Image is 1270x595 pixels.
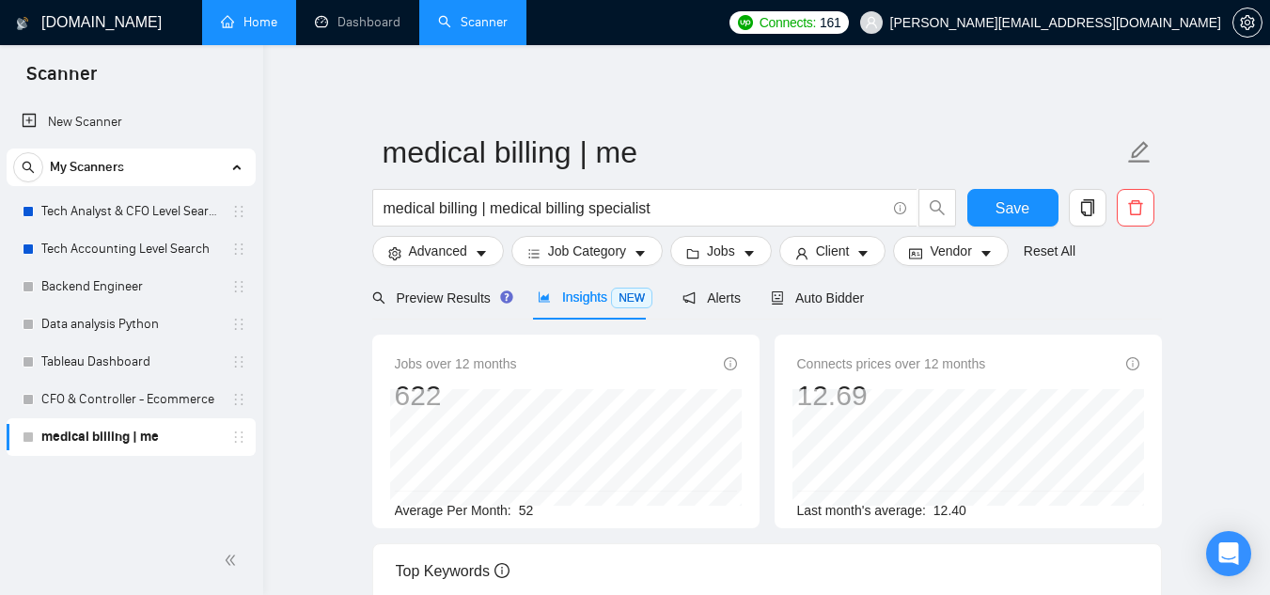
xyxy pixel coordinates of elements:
[231,242,246,257] span: holder
[1118,199,1153,216] span: delete
[231,279,246,294] span: holder
[634,246,647,260] span: caret-down
[527,246,541,260] span: bars
[743,246,756,260] span: caret-down
[779,236,886,266] button: userClientcaret-down
[548,241,626,261] span: Job Category
[1069,189,1106,227] button: copy
[41,193,220,230] a: Tech Analyst & CFO Level Search
[41,381,220,418] a: CFO & Controller - Ecommerce
[856,246,870,260] span: caret-down
[724,357,737,370] span: info-circle
[22,103,241,141] a: New Scanner
[498,289,515,305] div: Tooltip anchor
[14,161,42,174] span: search
[771,291,784,305] span: robot
[795,246,808,260] span: user
[224,551,243,570] span: double-left
[221,14,277,30] a: homeHome
[893,236,1008,266] button: idcardVendorcaret-down
[395,353,517,374] span: Jobs over 12 months
[372,291,385,305] span: search
[980,246,993,260] span: caret-down
[1233,15,1262,30] span: setting
[918,189,956,227] button: search
[475,246,488,260] span: caret-down
[996,196,1029,220] span: Save
[41,305,220,343] a: Data analysis Python
[438,14,508,30] a: searchScanner
[383,129,1123,176] input: Scanner name...
[13,152,43,182] button: search
[231,392,246,407] span: holder
[11,60,112,100] span: Scanner
[41,418,220,456] a: medical billing | me
[1117,189,1154,227] button: delete
[707,241,735,261] span: Jobs
[967,189,1058,227] button: Save
[231,354,246,369] span: holder
[1127,140,1152,164] span: edit
[41,268,220,305] a: Backend Engineer
[682,290,741,305] span: Alerts
[1206,531,1251,576] div: Open Intercom Messenger
[409,241,467,261] span: Advanced
[738,15,753,30] img: upwork-logo.png
[494,563,510,578] span: info-circle
[894,202,906,214] span: info-circle
[670,236,772,266] button: folderJobscaret-down
[50,149,124,186] span: My Scanners
[16,8,29,39] img: logo
[1232,8,1262,38] button: setting
[231,317,246,332] span: holder
[1024,241,1075,261] a: Reset All
[231,430,246,445] span: holder
[865,16,878,29] span: user
[372,290,508,305] span: Preview Results
[797,353,986,374] span: Connects prices over 12 months
[7,149,256,456] li: My Scanners
[682,291,696,305] span: notification
[538,290,551,304] span: area-chart
[771,290,864,305] span: Auto Bidder
[388,246,401,260] span: setting
[538,290,652,305] span: Insights
[395,503,511,518] span: Average Per Month:
[511,236,663,266] button: barsJob Categorycaret-down
[519,503,534,518] span: 52
[41,343,220,381] a: Tableau Dashboard
[384,196,886,220] input: Search Freelance Jobs...
[231,204,246,219] span: holder
[820,12,840,33] span: 161
[7,103,256,141] li: New Scanner
[1232,15,1262,30] a: setting
[797,378,986,414] div: 12.69
[686,246,699,260] span: folder
[816,241,850,261] span: Client
[611,288,652,308] span: NEW
[1070,199,1105,216] span: copy
[41,230,220,268] a: Tech Accounting Level Search
[395,378,517,414] div: 622
[315,14,400,30] a: dashboardDashboard
[909,246,922,260] span: idcard
[797,503,926,518] span: Last month's average:
[372,236,504,266] button: settingAdvancedcaret-down
[1126,357,1139,370] span: info-circle
[919,199,955,216] span: search
[760,12,816,33] span: Connects:
[930,241,971,261] span: Vendor
[933,503,966,518] span: 12.40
